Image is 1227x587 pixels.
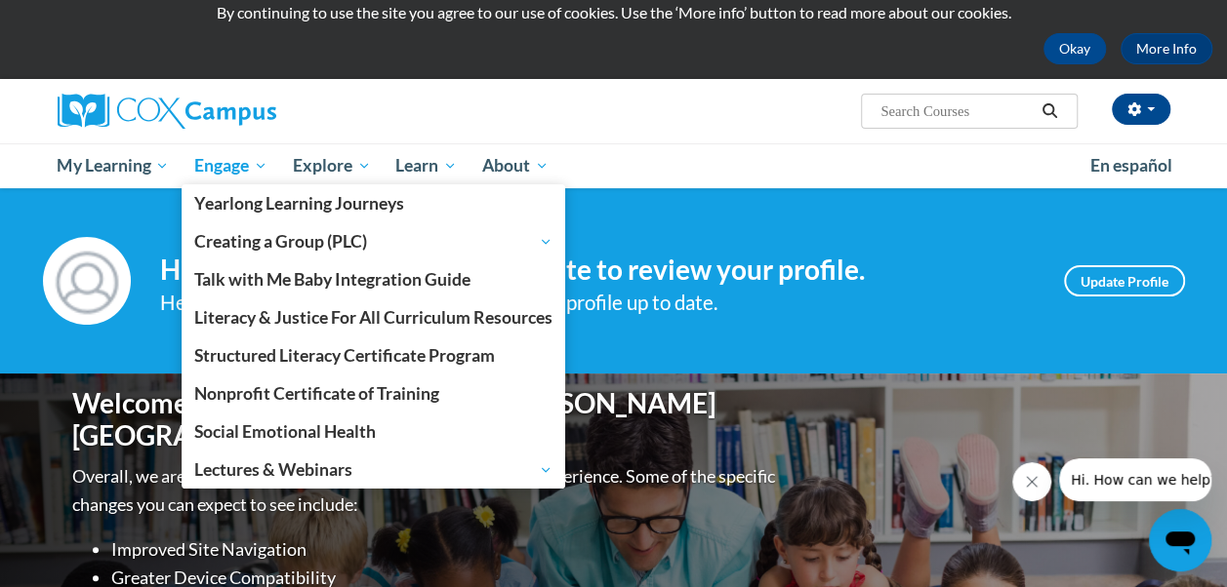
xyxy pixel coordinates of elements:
span: Learn [395,154,457,177]
a: My Learning [45,143,183,188]
a: Structured Literacy Certificate Program [182,336,565,374]
span: Social Emotional Health [194,421,376,442]
a: Social Emotional Health [182,412,565,450]
a: En español [1078,145,1185,186]
iframe: Close message [1012,462,1051,501]
span: Structured Literacy Certificate Program [194,345,495,366]
a: Talk with Me Baby Integration Guide [182,260,565,298]
p: By continuing to use the site you agree to our use of cookies. Use the ‘More info’ button to read... [15,2,1212,23]
iframe: Button to launch messaging window [1149,509,1211,571]
a: Learn [383,143,470,188]
button: Account Settings [1112,94,1170,125]
a: Nonprofit Certificate of Training [182,374,565,412]
img: Cox Campus [58,94,276,129]
span: Literacy & Justice For All Curriculum Resources [194,307,552,328]
a: Cox Campus [58,94,409,129]
span: En español [1090,155,1172,176]
h4: Hi [PERSON_NAME]! Take a minute to review your profile. [160,254,1035,287]
iframe: Message from company [1059,458,1211,501]
span: Creating a Group (PLC) [194,230,552,254]
button: Okay [1043,33,1106,64]
span: About [482,154,549,177]
a: About [470,143,561,188]
a: Literacy & Justice For All Curriculum Resources [182,298,565,336]
span: Yearlong Learning Journeys [194,193,404,214]
div: Help improve your experience by keeping your profile up to date. [160,287,1035,319]
a: Explore [280,143,384,188]
p: Overall, we are proud to provide you with a more streamlined experience. Some of the specific cha... [72,462,780,519]
a: Yearlong Learning Journeys [182,184,565,222]
span: Explore [293,154,371,177]
a: Update Profile [1064,265,1185,296]
button: Search [1035,99,1064,123]
h1: Welcome to the new and improved [PERSON_NAME][GEOGRAPHIC_DATA] [72,387,780,452]
span: Engage [194,154,267,177]
a: Engage [182,143,280,188]
li: Improved Site Navigation [111,535,780,564]
a: Lectures & Webinars [182,451,565,489]
span: My Learning [57,154,169,177]
span: Hi. How can we help? [12,14,158,29]
span: Talk with Me Baby Integration Guide [194,269,470,290]
a: More Info [1121,33,1212,64]
input: Search Courses [879,99,1035,123]
span: Lectures & Webinars [194,458,552,482]
img: Profile Image [43,237,131,325]
span: Nonprofit Certificate of Training [194,383,439,404]
div: Main menu [43,143,1185,188]
a: Creating a Group (PLC) [182,223,565,260]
